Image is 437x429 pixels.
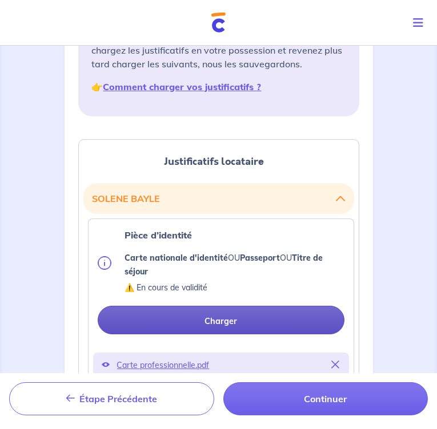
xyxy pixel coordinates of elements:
[92,30,346,71] p: 👉 Pas de stress, chargez les justificatifs en votre possession et revenez plus tard charger les s...
[98,256,111,270] img: info.svg
[98,306,344,334] button: Charger
[211,13,226,33] img: Cautioneo
[88,218,354,387] div: categoryName: national-id, userCategory: military
[92,80,346,94] p: 👉
[125,281,344,294] p: ⚠️ En cours de validité
[9,382,214,415] button: Étape Précédente
[332,357,340,373] button: Supprimer
[223,382,428,415] button: Continuer
[93,188,345,209] button: SOLENE BAYLE
[79,393,157,404] span: Étape Précédente
[125,229,193,241] strong: Pièce d’identité
[164,154,264,169] span: Justificatifs locataire
[404,8,437,38] button: Toggle navigation
[240,253,280,263] strong: Passeport
[125,251,344,278] p: OU OU
[102,357,110,373] button: Voir
[117,357,325,373] p: Carte professionnelle.pdf
[103,81,262,92] a: Comment charger vos justificatifs ?
[125,253,228,263] strong: Carte nationale d'identité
